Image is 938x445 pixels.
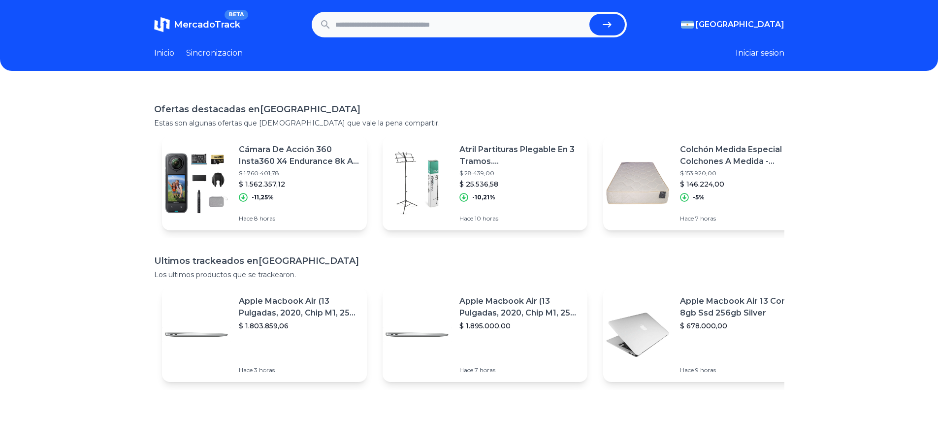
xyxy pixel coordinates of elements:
[239,144,359,167] p: Cámara De Acción 360 Insta360 X4 Endurance 8k A Prueba De Ag
[252,193,274,201] p: -11,25%
[383,136,587,230] a: Featured imageAtril Partituras Plegable En 3 Tramos. [GEOGRAPHIC_DATA]. Con Funda$ 28.439,00$ 25....
[459,321,580,331] p: $ 1.895.000,00
[459,215,580,222] p: Hace 10 horas
[239,215,359,222] p: Hace 8 horas
[154,254,784,268] h1: Ultimos trackeados en [GEOGRAPHIC_DATA]
[680,366,800,374] p: Hace 9 horas
[681,21,694,29] img: Argentina
[603,300,672,369] img: Featured image
[186,47,243,59] a: Sincronizacion
[239,169,359,177] p: $ 1.760.401,78
[696,19,784,31] span: [GEOGRAPHIC_DATA]
[736,47,784,59] button: Iniciar sesion
[459,179,580,189] p: $ 25.536,58
[603,136,808,230] a: Featured imageColchón Medida Especial - Colchones A Medida - Personalizado$ 153.920,00$ 146.224,0...
[459,295,580,319] p: Apple Macbook Air (13 Pulgadas, 2020, Chip M1, 256 Gb De Ssd, 8 Gb De Ram) - Plata
[681,19,784,31] button: [GEOGRAPHIC_DATA]
[239,321,359,331] p: $ 1.803.859,06
[239,295,359,319] p: Apple Macbook Air (13 Pulgadas, 2020, Chip M1, 256 Gb De Ssd, 8 Gb De Ram) - Plata
[162,136,367,230] a: Featured imageCámara De Acción 360 Insta360 X4 Endurance 8k A Prueba De Ag$ 1.760.401,78$ 1.562.3...
[680,179,800,189] p: $ 146.224,00
[383,149,452,218] img: Featured image
[459,366,580,374] p: Hace 7 horas
[174,19,240,30] span: MercadoTrack
[225,10,248,20] span: BETA
[680,215,800,222] p: Hace 7 horas
[680,321,800,331] p: $ 678.000,00
[162,287,367,382] a: Featured imageApple Macbook Air (13 Pulgadas, 2020, Chip M1, 256 Gb De Ssd, 8 Gb De Ram) - Plata$...
[693,193,705,201] p: -5%
[154,47,174,59] a: Inicio
[154,118,784,128] p: Estas son algunas ofertas que [DEMOGRAPHIC_DATA] que vale la pena compartir.
[383,287,587,382] a: Featured imageApple Macbook Air (13 Pulgadas, 2020, Chip M1, 256 Gb De Ssd, 8 Gb De Ram) - Plata$...
[459,169,580,177] p: $ 28.439,00
[154,17,240,32] a: MercadoTrackBETA
[162,300,231,369] img: Featured image
[162,149,231,218] img: Featured image
[239,179,359,189] p: $ 1.562.357,12
[154,102,784,116] h1: Ofertas destacadas en [GEOGRAPHIC_DATA]
[239,366,359,374] p: Hace 3 horas
[383,300,452,369] img: Featured image
[459,144,580,167] p: Atril Partituras Plegable En 3 Tramos. [GEOGRAPHIC_DATA]. Con Funda
[154,270,784,280] p: Los ultimos productos que se trackearon.
[680,169,800,177] p: $ 153.920,00
[680,144,800,167] p: Colchón Medida Especial - Colchones A Medida - Personalizado
[603,287,808,382] a: Featured imageApple Macbook Air 13 Core I5 8gb Ssd 256gb Silver$ 678.000,00Hace 9 horas
[472,193,495,201] p: -10,21%
[680,295,800,319] p: Apple Macbook Air 13 Core I5 8gb Ssd 256gb Silver
[603,149,672,218] img: Featured image
[154,17,170,32] img: MercadoTrack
